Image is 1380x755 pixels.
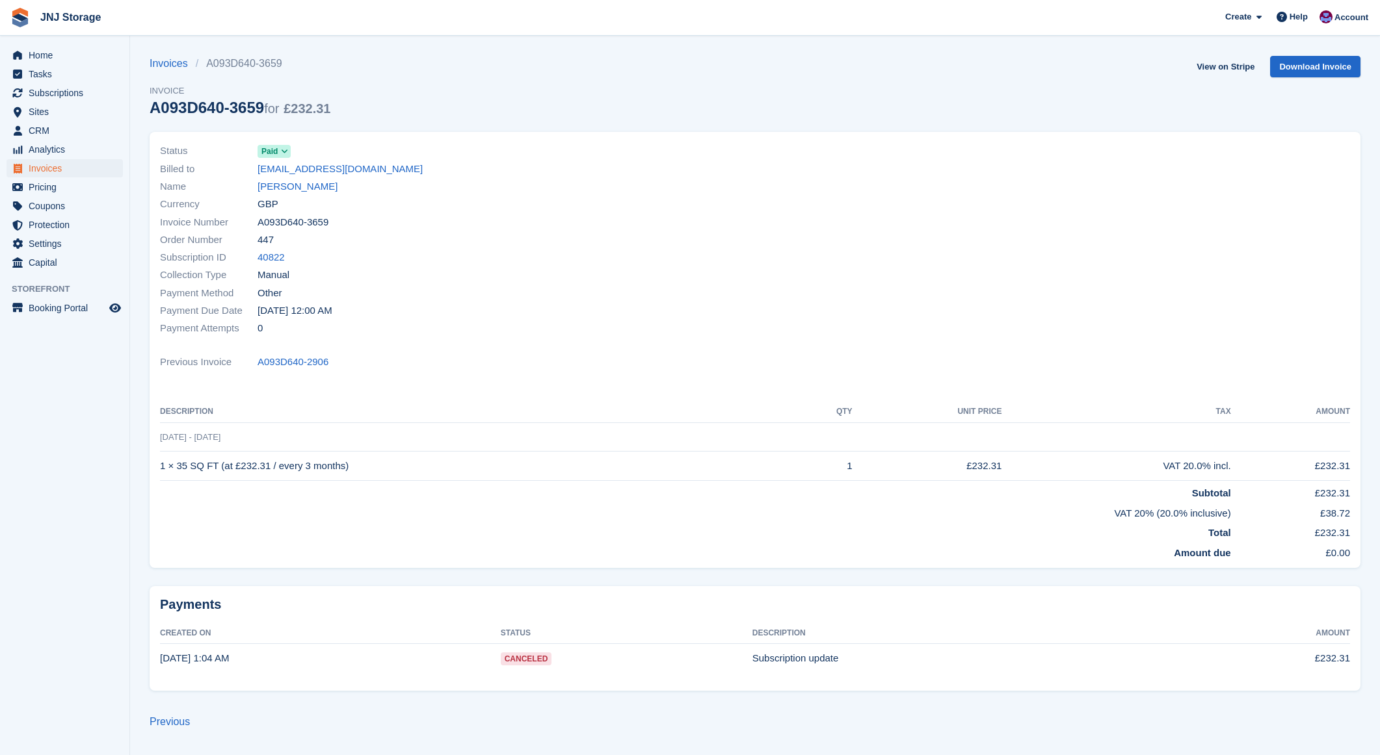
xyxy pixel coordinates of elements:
[7,235,123,253] a: menu
[1320,10,1333,23] img: Jonathan Scrase
[1176,644,1350,672] td: £232.31
[258,197,278,212] span: GBP
[10,8,30,27] img: stora-icon-8386f47178a22dfd0bd8f6a31ec36ba5ce8667c1dd55bd0f319d3a0aa187defe.svg
[160,432,220,442] span: [DATE] - [DATE]
[7,46,123,64] a: menu
[29,178,107,196] span: Pricing
[150,56,330,71] nav: breadcrumbs
[160,144,258,159] span: Status
[29,253,107,272] span: Capital
[1208,527,1231,538] strong: Total
[7,299,123,317] a: menu
[1174,547,1231,558] strong: Amount due
[7,197,123,215] a: menu
[35,6,106,28] a: JNJ Storage
[258,268,289,283] span: Manual
[160,179,258,194] span: Name
[258,250,285,265] a: 40822
[29,197,107,215] span: Coupons
[798,402,852,422] th: QTY
[258,303,332,318] time: 2025-08-28 23:00:00 UTC
[7,65,123,83] a: menu
[853,452,1002,481] td: £232.31
[798,452,852,481] td: 1
[752,644,1176,672] td: Subscription update
[258,162,423,177] a: [EMAIL_ADDRESS][DOMAIN_NAME]
[1270,56,1360,77] a: Download Invoice
[160,162,258,177] span: Billed to
[150,56,196,71] a: Invoices
[1334,11,1368,24] span: Account
[258,215,328,230] span: A093D640-3659
[160,652,229,663] time: 2025-08-28 00:04:36 UTC
[261,146,278,157] span: Paid
[7,178,123,196] a: menu
[1231,501,1350,521] td: £38.72
[1191,56,1260,77] a: View on Stripe
[150,99,330,116] div: A093D640-3659
[160,215,258,230] span: Invoice Number
[1231,402,1350,422] th: Amount
[160,355,258,370] span: Previous Invoice
[160,501,1231,521] td: VAT 20% (20.0% inclusive)
[7,103,123,121] a: menu
[258,355,328,370] a: A093D640-2906
[29,46,107,64] span: Home
[501,623,752,644] th: Status
[1002,459,1230,474] div: VAT 20.0% incl.
[7,84,123,102] a: menu
[150,716,190,727] a: Previous
[7,253,123,272] a: menu
[1231,520,1350,541] td: £232.31
[160,197,258,212] span: Currency
[1231,452,1350,481] td: £232.31
[7,122,123,140] a: menu
[7,159,123,177] a: menu
[258,286,282,301] span: Other
[29,103,107,121] span: Sites
[7,140,123,159] a: menu
[853,402,1002,422] th: Unit Price
[107,300,123,316] a: Preview store
[29,65,107,83] span: Tasks
[160,596,1350,613] h2: Payments
[1290,10,1308,23] span: Help
[7,216,123,234] a: menu
[29,235,107,253] span: Settings
[264,101,279,116] span: for
[1231,481,1350,501] td: £232.31
[258,321,263,336] span: 0
[29,84,107,102] span: Subscriptions
[29,216,107,234] span: Protection
[160,233,258,248] span: Order Number
[1002,402,1230,422] th: Tax
[160,623,501,644] th: Created On
[160,452,798,481] td: 1 × 35 SQ FT (at £232.31 / every 3 months)
[160,402,798,422] th: Description
[160,303,258,318] span: Payment Due Date
[29,159,107,177] span: Invoices
[150,84,330,97] span: Invoice
[160,250,258,265] span: Subscription ID
[29,122,107,140] span: CRM
[160,321,258,336] span: Payment Attempts
[258,233,274,248] span: 447
[1225,10,1251,23] span: Create
[1231,541,1350,561] td: £0.00
[160,286,258,301] span: Payment Method
[29,140,107,159] span: Analytics
[752,623,1176,644] th: Description
[160,268,258,283] span: Collection Type
[258,179,338,194] a: [PERSON_NAME]
[1176,623,1350,644] th: Amount
[12,283,129,296] span: Storefront
[284,101,330,116] span: £232.31
[29,299,107,317] span: Booking Portal
[258,144,291,159] a: Paid
[1192,487,1231,498] strong: Subtotal
[501,652,552,665] span: Canceled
